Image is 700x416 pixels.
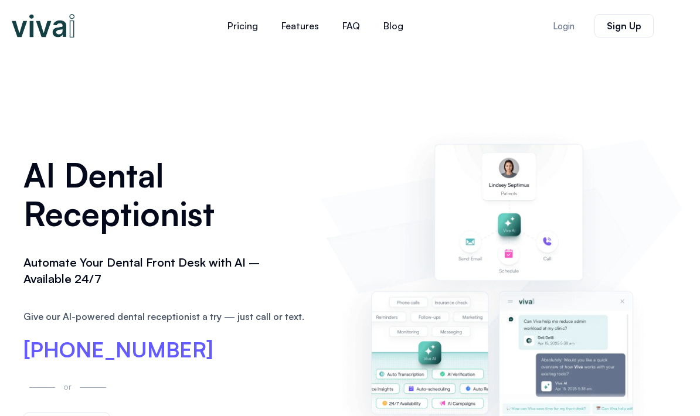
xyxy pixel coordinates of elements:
a: [PHONE_NUMBER] [23,339,213,360]
h1: AI Dental Receptionist [23,155,308,233]
a: Pricing [216,12,270,40]
span: Sign Up [607,21,641,30]
p: Give our AI-powered dental receptionist a try — just call or text. [23,309,308,323]
h2: Automate Your Dental Front Desk with AI – Available 24/7 [23,254,308,288]
a: Login [539,15,589,37]
a: Sign Up [594,14,654,37]
a: FAQ [331,12,372,40]
span: Login [553,22,575,30]
a: Features [270,12,331,40]
a: Blog [372,12,415,40]
nav: Menu [149,12,482,40]
p: or [61,379,74,394]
